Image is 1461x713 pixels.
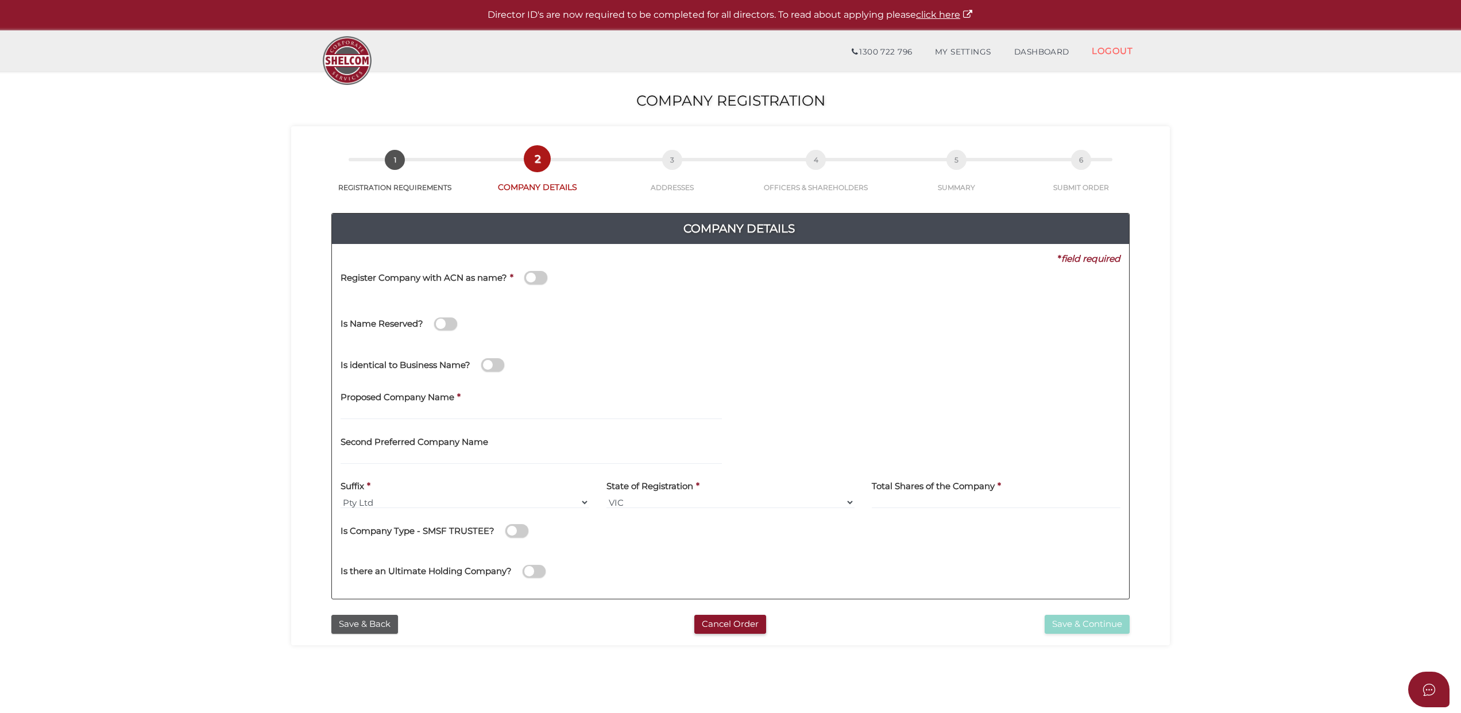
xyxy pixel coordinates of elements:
[806,150,826,170] span: 4
[1003,41,1081,64] a: DASHBOARD
[341,437,488,447] h4: Second Preferred Company Name
[946,150,967,170] span: 5
[1080,39,1144,63] a: LOGOUT
[662,150,682,170] span: 3
[341,273,507,283] h4: Register Company with ACN as name?
[694,615,766,634] button: Cancel Order
[527,149,547,169] span: 2
[1408,672,1450,707] button: Open asap
[331,615,398,634] button: Save & Back
[923,41,1003,64] a: MY SETTINGS
[341,482,364,491] h4: Suffix
[341,526,494,536] h4: Is Company Type - SMSF TRUSTEE?
[605,162,740,192] a: 3ADDRESSES
[916,9,973,20] a: click here
[341,361,470,370] h4: Is identical to Business Name?
[1022,162,1142,192] a: 6SUBMIT ORDER
[740,162,892,192] a: 4OFFICERS & SHAREHOLDERS
[1061,253,1120,264] i: field required
[606,482,693,491] h4: State of Registration
[317,30,377,91] img: Logo
[1045,615,1130,634] button: Save & Continue
[29,9,1432,22] p: Director ID's are now required to be completed for all directors. To read about applying please
[840,41,923,64] a: 1300 722 796
[892,162,1022,192] a: 5SUMMARY
[341,393,454,402] h4: Proposed Company Name
[341,219,1138,238] h4: Company Details
[872,482,995,491] h4: Total Shares of the Company
[1071,150,1091,170] span: 6
[470,161,605,193] a: 2COMPANY DETAILS
[341,567,512,576] h4: Is there an Ultimate Holding Company?
[341,319,423,329] h4: Is Name Reserved?
[320,162,470,192] a: 1REGISTRATION REQUIREMENTS
[385,150,405,170] span: 1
